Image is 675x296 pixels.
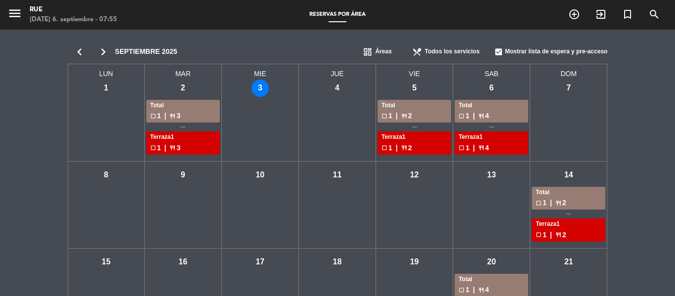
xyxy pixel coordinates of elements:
span: restaurant [555,200,561,206]
span: restaurant [478,145,484,151]
div: Total [459,101,524,111]
span: | [550,229,552,241]
div: 1 2 [381,110,447,122]
span: septiembre 2025 [115,46,177,57]
i: chevron_left [68,45,91,59]
div: 1 3 [150,142,216,154]
span: | [473,284,475,296]
span: restaurant [401,145,407,151]
div: 12 [406,167,423,184]
div: 1 [97,80,115,97]
span: check_box_outline_blank [381,145,387,151]
span: DOM [530,64,607,80]
span: restaurant [169,113,175,119]
span: | [396,110,398,122]
div: 1 2 [536,229,601,241]
i: search [648,8,660,20]
div: 1 3 [150,110,216,122]
div: 20 [483,254,500,271]
span: restaurant_menu [412,47,422,57]
div: 11 [329,167,346,184]
div: 1 4 [459,284,524,296]
span: dashboard [363,47,373,57]
span: | [473,110,475,122]
button: menu [7,6,22,24]
div: 1 4 [459,110,524,122]
span: check_box_outline_blank [150,145,156,151]
i: add_circle_outline [568,8,580,20]
div: Rue [30,5,117,15]
div: 17 [252,254,269,271]
span: check_box_outline_blank [381,113,387,119]
div: 18 [329,254,346,271]
div: 16 [174,254,192,271]
span: JUE [299,64,376,80]
div: Total [459,275,524,285]
span: restaurant [478,113,484,119]
i: turned_in_not [622,8,633,20]
span: check_box_outline_blank [150,113,156,119]
span: | [396,142,398,154]
div: 4 [329,80,346,97]
span: Áreas [375,47,391,57]
div: 9 [174,167,192,184]
div: 7 [560,80,577,97]
div: 8 [97,167,115,184]
i: exit_to_app [595,8,607,20]
div: [DATE] 6. septiembre - 07:55 [30,15,117,25]
div: 1 4 [459,142,524,154]
span: restaurant [478,287,484,293]
span: Reservas por área [304,12,371,17]
span: restaurant [555,232,561,238]
div: Terraza1 [459,132,524,142]
div: Total [536,188,601,198]
span: | [165,142,167,154]
div: 14 [560,167,577,184]
div: 6 [483,80,500,97]
div: Terraza1 [536,219,601,229]
div: 1 2 [536,197,601,209]
div: 21 [560,254,577,271]
span: Todos los servicios [424,47,479,57]
span: VIE [376,64,453,80]
span: check_box [494,47,503,56]
span: check_box_outline_blank [459,145,464,151]
div: 15 [97,254,115,271]
div: 19 [406,254,423,271]
i: chevron_right [91,45,115,59]
span: | [165,110,167,122]
div: 5 [406,80,423,97]
span: | [550,197,552,209]
span: check_box_outline_blank [536,232,542,238]
span: LUN [68,64,145,80]
span: MIE [222,64,299,80]
span: MAR [145,64,222,80]
div: 10 [252,167,269,184]
div: 3 [252,80,269,97]
div: Terraza1 [150,132,216,142]
span: | [473,142,475,154]
div: Terraza1 [381,132,447,142]
div: Total [150,101,216,111]
i: menu [7,6,22,21]
span: restaurant [401,113,407,119]
span: restaurant [169,145,175,151]
div: Mostrar lista de espera y pre-acceso [494,42,607,62]
div: Total [381,101,447,111]
span: check_box_outline_blank [459,287,464,293]
div: 1 2 [381,142,447,154]
div: 13 [483,167,500,184]
span: check_box_outline_blank [459,113,464,119]
span: check_box_outline_blank [536,200,542,206]
div: 2 [174,80,192,97]
span: SAB [453,64,530,80]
